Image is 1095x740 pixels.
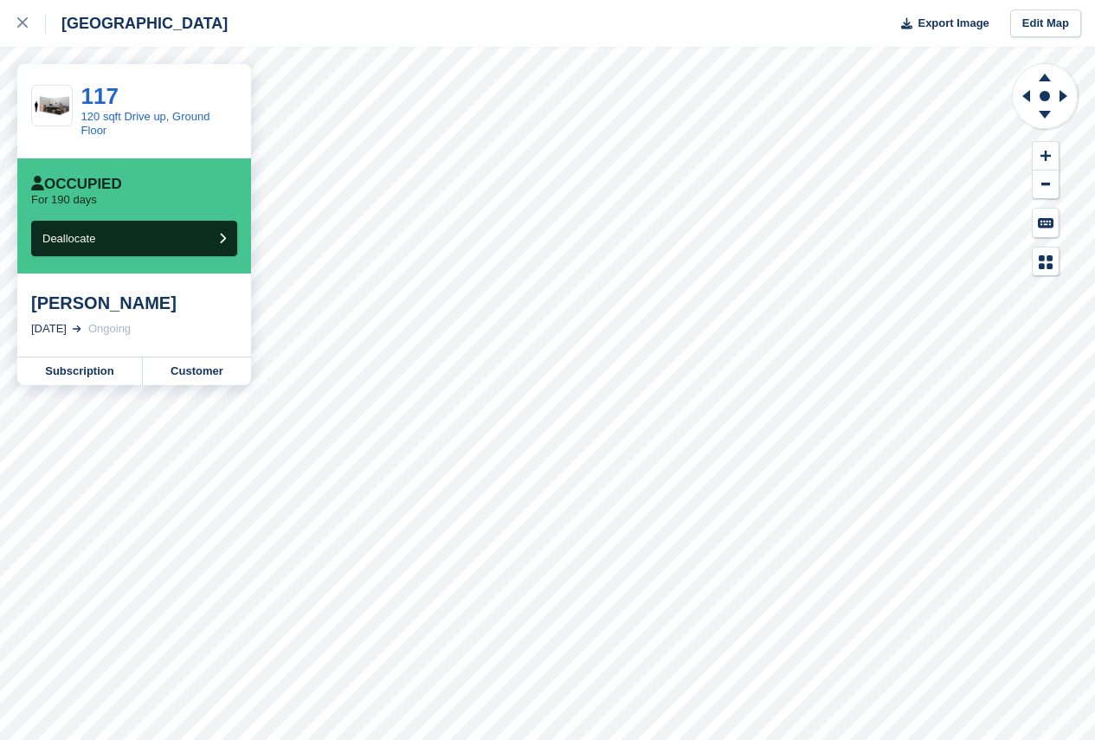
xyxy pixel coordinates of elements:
button: Export Image [891,10,989,38]
a: Customer [143,357,251,385]
button: Map Legend [1033,248,1059,276]
button: Deallocate [31,221,237,256]
span: Export Image [918,15,989,32]
a: Subscription [17,357,143,385]
div: [PERSON_NAME] [31,293,237,313]
a: 117 [81,83,119,109]
div: [GEOGRAPHIC_DATA] [46,13,228,34]
img: 125-sqft-unit%20-%20no%20dims.jpg [32,91,72,120]
a: Edit Map [1010,10,1081,38]
button: Zoom Out [1033,171,1059,199]
a: 120 sqft Drive up, Ground Floor [81,110,210,137]
img: arrow-right-light-icn-cde0832a797a2874e46488d9cf13f60e5c3a73dbe684e267c42b8395dfbc2abf.svg [73,325,81,332]
div: Ongoing [88,320,131,338]
p: For 190 days [31,193,97,207]
div: Occupied [31,176,122,193]
button: Zoom In [1033,142,1059,171]
span: Deallocate [42,232,95,245]
div: [DATE] [31,320,67,338]
button: Keyboard Shortcuts [1033,209,1059,237]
